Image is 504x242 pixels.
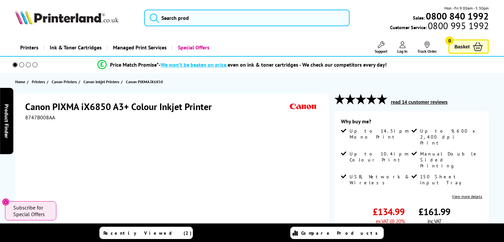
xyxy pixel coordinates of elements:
[52,78,77,85] span: Canon Printers
[350,174,410,186] span: USB, Network & Wireless
[376,218,405,224] span: ex VAT @ 20%
[427,23,489,29] span: 0800 995 1992
[2,198,10,206] button: Close
[32,78,47,85] a: Printers
[427,218,441,224] span: inc VAT
[25,114,55,121] span: 8747B008AA
[341,118,482,128] div: Why buy me?
[419,206,450,218] span: £161.99
[390,23,489,30] span: Customer Service:
[420,174,481,186] span: 150 Sheet Input Tray
[350,128,410,140] span: Up to 14.5ipm Mono Print
[13,204,50,217] span: Subscribe for Special Offers
[444,5,489,11] span: Mon - Fri 9:00am - 5:30pm
[15,10,136,26] a: Printerland Logo
[107,39,172,56] a: Managed Print Services
[161,61,228,68] span: We won’t be beaten on price,
[454,42,470,51] span: Basket
[110,61,159,68] span: Price Match Promise*
[452,194,482,199] a: View more details
[32,78,45,85] span: Printers
[15,78,27,85] a: Home
[159,61,387,68] div: - even on ink & toner cartridges - We check our competitors every day!
[126,78,165,85] a: Canon PIXMA iX6850
[418,41,437,54] a: Track Order
[288,100,318,113] img: Canon
[445,36,454,45] span: 0
[413,15,425,21] span: Sales:
[375,49,387,54] span: Support
[84,78,119,85] span: Canon Inkjet Printers
[50,39,102,56] span: Ink & Toner Cartridges
[15,10,119,25] img: Printerland Logo
[350,151,410,163] span: Up to 10.4ipm Colour Print
[52,78,79,85] a: Canon Printers
[420,151,481,169] span: Manual Double Sided Printing
[3,59,481,71] li: modal_Promise
[103,230,192,236] span: Recently Viewed (2)
[420,128,481,146] span: Up to 9,600 x 2,400 dpi Print
[397,49,408,54] span: Log In
[144,10,350,26] input: Search prod
[126,78,163,85] span: Canon PIXMA iX6850
[301,230,381,236] span: Compare Products
[426,10,489,22] b: 0800 840 1992
[373,206,405,218] span: £134.99
[375,41,387,54] a: Support
[25,100,218,113] h1: Canon PIXMA iX6850 A3+ Colour Inkjet Printer
[15,78,25,85] span: Home
[290,227,384,239] a: Compare Products
[3,104,10,138] span: Product Finder
[43,39,107,56] a: Ink & Toner Cartridges
[84,78,121,85] a: Canon Inkjet Printers
[15,39,43,56] a: Printers
[99,227,193,239] a: Recently Viewed (2)
[425,13,489,19] a: 0800 840 1992
[389,99,450,105] button: read 14 customer reviews
[448,39,489,54] a: Basket 0
[397,41,408,54] a: Log In
[172,39,214,56] a: Special Offers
